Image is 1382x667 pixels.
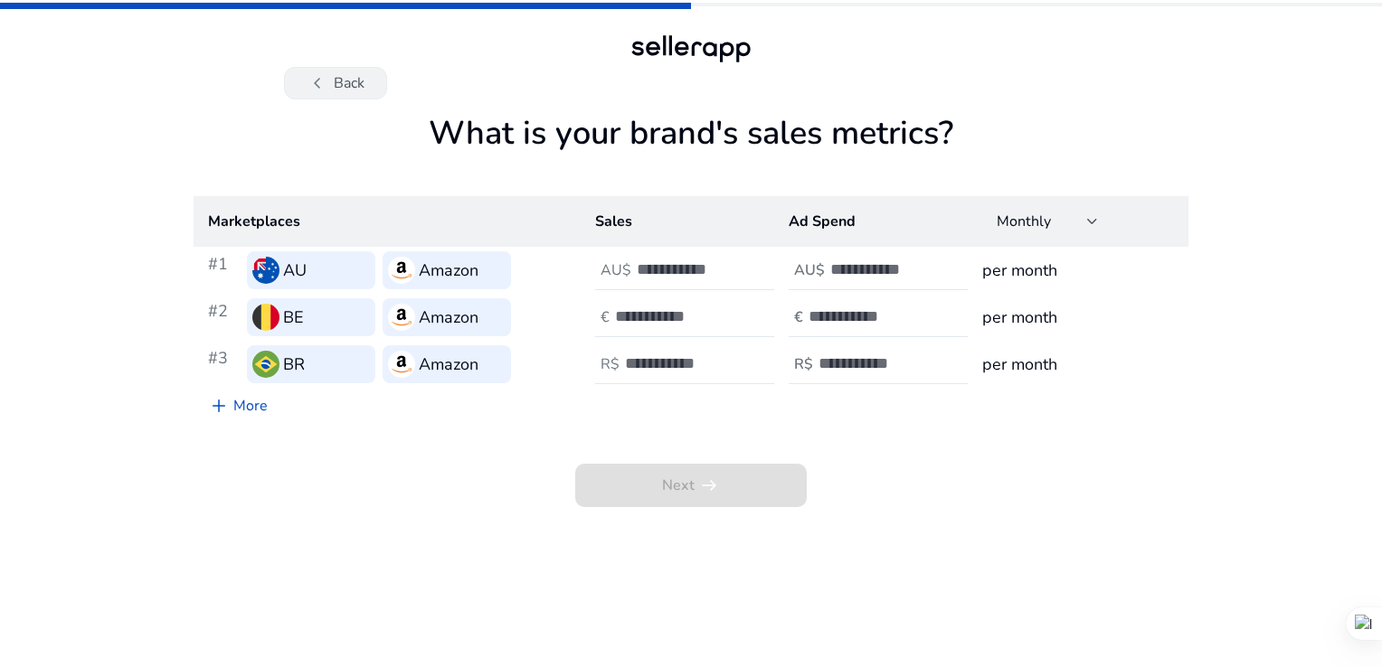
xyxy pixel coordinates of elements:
img: au.svg [252,257,279,284]
img: br.svg [252,351,279,378]
img: be.svg [252,304,279,331]
h3: per month [982,258,1174,283]
h3: BE [283,305,304,330]
h1: What is your brand's sales metrics? [194,114,1188,196]
h4: € [601,309,610,326]
span: Monthly [997,211,1051,231]
h3: BR [283,352,305,377]
span: chevron_left [307,72,328,94]
h4: € [794,309,803,326]
h3: per month [982,305,1174,330]
h3: AU [283,258,307,283]
h3: #1 [208,251,240,289]
a: More [194,388,282,424]
h3: #2 [208,298,240,336]
h3: #3 [208,345,240,383]
button: chevron_leftBack [284,67,387,99]
th: Sales [581,196,774,247]
h3: Amazon [419,258,478,283]
h3: Amazon [419,352,478,377]
h3: Amazon [419,305,478,330]
h4: AU$ [601,262,631,279]
h3: per month [982,352,1174,377]
h4: R$ [794,356,813,373]
h4: AU$ [794,262,825,279]
span: add [208,395,230,417]
th: Marketplaces [194,196,581,247]
h4: R$ [601,356,620,373]
th: Ad Spend [774,196,968,247]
